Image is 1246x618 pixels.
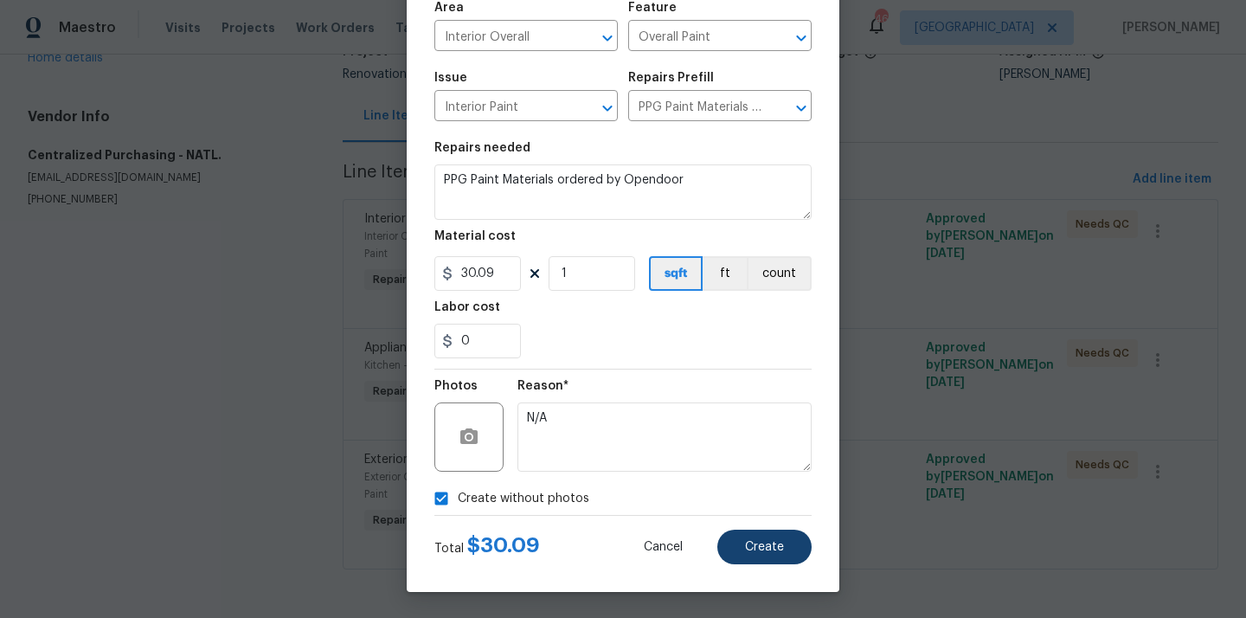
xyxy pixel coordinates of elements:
[789,96,813,120] button: Open
[517,380,568,392] h5: Reason*
[434,301,500,313] h5: Labor cost
[616,530,710,564] button: Cancel
[434,164,812,220] textarea: PPG Paint Materials ordered by Opendoor
[434,142,530,154] h5: Repairs needed
[434,2,464,14] h5: Area
[434,380,478,392] h5: Photos
[747,256,812,291] button: count
[595,26,620,50] button: Open
[789,26,813,50] button: Open
[649,256,703,291] button: sqft
[628,72,714,84] h5: Repairs Prefill
[434,72,467,84] h5: Issue
[703,256,747,291] button: ft
[595,96,620,120] button: Open
[467,535,540,556] span: $ 30.09
[628,2,677,14] h5: Feature
[458,490,589,508] span: Create without photos
[434,537,540,557] div: Total
[517,402,812,472] textarea: N/A
[644,541,683,554] span: Cancel
[745,541,784,554] span: Create
[434,230,516,242] h5: Material cost
[717,530,812,564] button: Create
